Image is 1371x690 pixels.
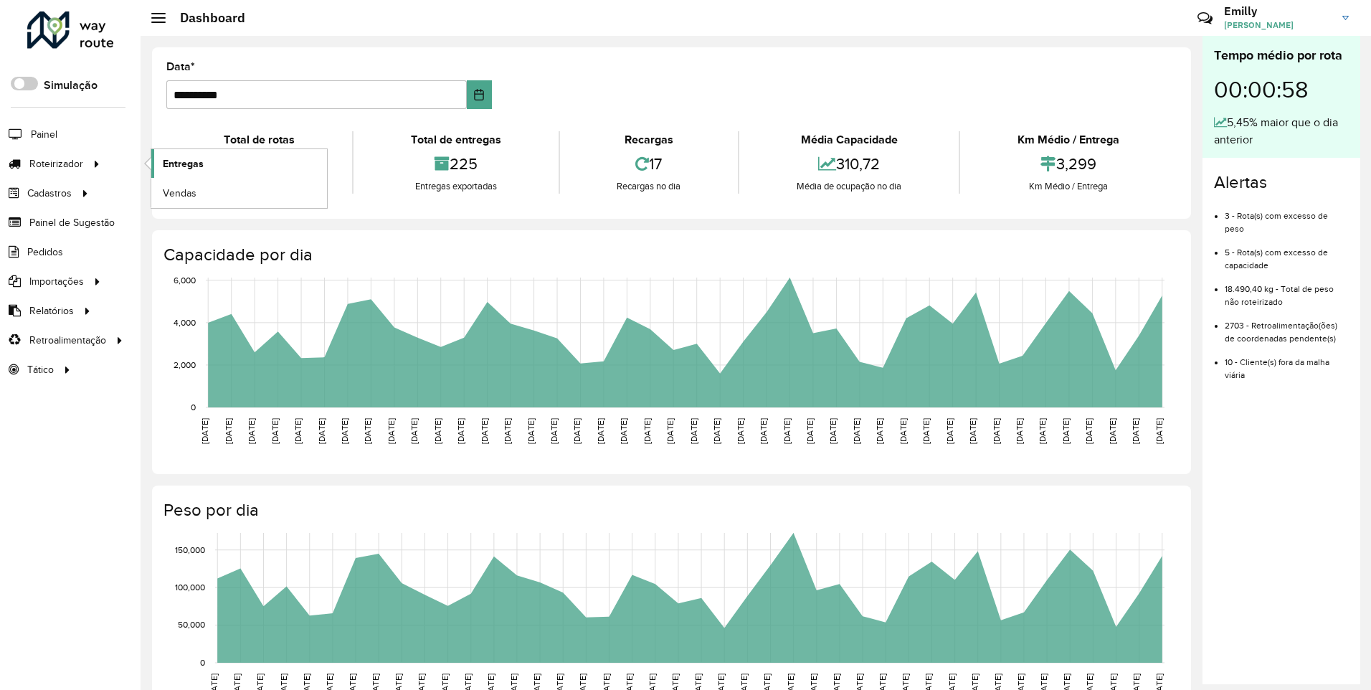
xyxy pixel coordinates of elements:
div: 00:00:58 [1214,65,1349,114]
span: Cadastros [27,186,72,201]
span: [PERSON_NAME] [1224,19,1332,32]
div: Recargas [564,131,735,148]
text: [DATE] [1131,418,1140,444]
text: 4,000 [174,318,196,327]
text: [DATE] [270,418,280,444]
text: [DATE] [409,418,419,444]
a: Vendas [151,179,327,207]
text: [DATE] [293,418,303,444]
h4: Capacidade por dia [163,245,1177,265]
text: [DATE] [736,418,745,444]
li: 18.490,40 kg - Total de peso não roteirizado [1225,272,1349,308]
text: [DATE] [340,418,349,444]
text: [DATE] [875,418,884,444]
text: [DATE] [759,418,768,444]
text: 100,000 [175,582,205,592]
text: [DATE] [828,418,838,444]
a: Entregas [151,149,327,178]
div: 5,45% maior que o dia anterior [1214,114,1349,148]
span: Pedidos [27,245,63,260]
text: [DATE] [921,418,931,444]
text: [DATE] [782,418,792,444]
h3: Emilly [1224,4,1332,18]
div: Entregas exportadas [357,179,555,194]
h2: Dashboard [166,10,245,26]
text: [DATE] [224,418,233,444]
span: Painel de Sugestão [29,215,115,230]
div: Km Médio / Entrega [964,179,1173,194]
text: [DATE] [852,418,861,444]
text: 6,000 [174,275,196,285]
text: [DATE] [200,418,209,444]
li: 3 - Rota(s) com excesso de peso [1225,199,1349,235]
li: 5 - Rota(s) com excesso de capacidade [1225,235,1349,272]
span: Importações [29,274,84,289]
text: [DATE] [665,418,675,444]
text: [DATE] [642,418,652,444]
label: Data [166,58,195,75]
text: [DATE] [1061,418,1071,444]
text: [DATE] [689,418,698,444]
span: Relatórios [29,303,74,318]
text: [DATE] [480,418,489,444]
span: Painel [31,127,57,142]
text: 150,000 [175,545,205,554]
div: Total de rotas [170,131,348,148]
text: [DATE] [317,418,326,444]
text: [DATE] [363,418,372,444]
text: [DATE] [247,418,256,444]
text: [DATE] [945,418,954,444]
text: [DATE] [1015,418,1024,444]
text: [DATE] [1084,418,1094,444]
text: [DATE] [712,418,721,444]
label: Simulação [44,77,98,94]
h4: Alertas [1214,172,1349,193]
text: [DATE] [1154,418,1164,444]
text: 0 [200,658,205,667]
text: [DATE] [898,418,908,444]
span: Tático [27,362,54,377]
text: [DATE] [1038,418,1047,444]
text: [DATE] [549,418,559,444]
span: Entregas [163,156,204,171]
span: Vendas [163,186,196,201]
text: [DATE] [503,418,512,444]
a: Contato Rápido [1190,3,1220,34]
text: 2,000 [174,360,196,369]
text: [DATE] [1108,418,1117,444]
text: [DATE] [805,418,815,444]
li: 2703 - Retroalimentação(ões) de coordenadas pendente(s) [1225,308,1349,345]
h4: Peso por dia [163,500,1177,521]
div: Total de entregas [357,131,555,148]
li: 10 - Cliente(s) fora da malha viária [1225,345,1349,382]
text: [DATE] [619,418,628,444]
text: [DATE] [992,418,1001,444]
div: Tempo médio por rota [1214,46,1349,65]
button: Choose Date [467,80,492,109]
div: 17 [564,148,735,179]
div: 3,299 [964,148,1173,179]
text: [DATE] [526,418,536,444]
text: 0 [191,402,196,412]
text: [DATE] [433,418,442,444]
text: [DATE] [572,418,582,444]
span: Retroalimentação [29,333,106,348]
div: Média de ocupação no dia [743,179,955,194]
text: [DATE] [596,418,605,444]
text: [DATE] [968,418,977,444]
text: [DATE] [456,418,465,444]
text: [DATE] [386,418,396,444]
div: Recargas no dia [564,179,735,194]
div: Km Médio / Entrega [964,131,1173,148]
div: 225 [357,148,555,179]
span: Roteirizador [29,156,83,171]
text: 50,000 [178,620,205,630]
div: Média Capacidade [743,131,955,148]
div: 310,72 [743,148,955,179]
